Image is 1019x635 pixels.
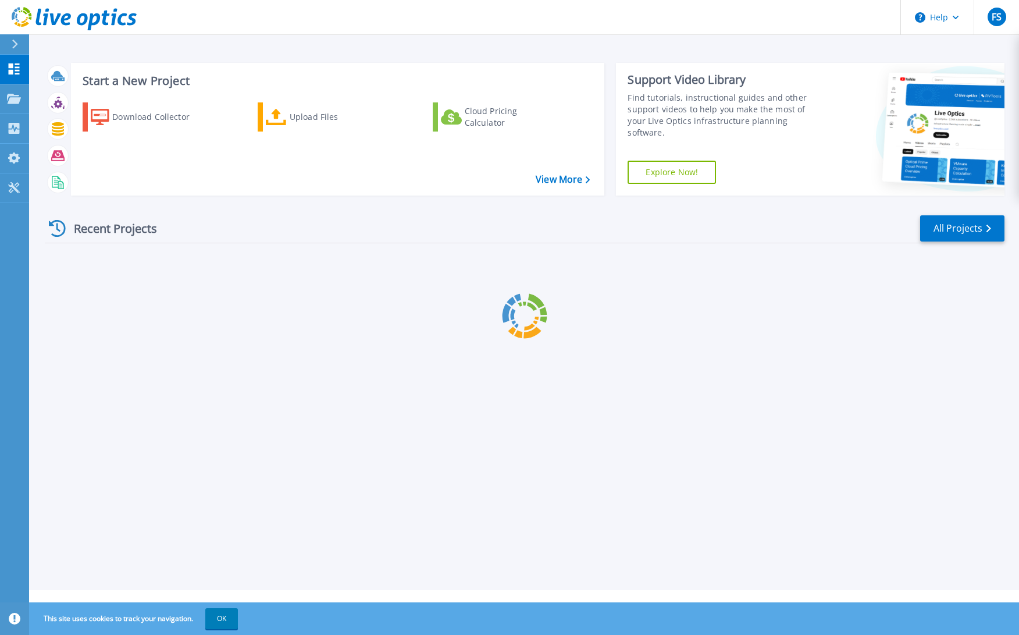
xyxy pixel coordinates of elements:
[628,92,824,139] div: Find tutorials, instructional guides and other support videos to help you make the most of your L...
[465,105,558,129] div: Cloud Pricing Calculator
[32,608,238,629] span: This site uses cookies to track your navigation.
[628,72,824,87] div: Support Video Library
[112,105,205,129] div: Download Collector
[45,214,173,243] div: Recent Projects
[258,102,387,132] a: Upload Files
[83,75,590,87] h3: Start a New Project
[992,12,1002,22] span: FS
[290,105,383,129] div: Upload Files
[920,215,1004,242] a: All Projects
[433,102,562,132] a: Cloud Pricing Calculator
[628,161,716,184] a: Explore Now!
[536,174,590,185] a: View More
[83,102,212,132] a: Download Collector
[205,608,238,629] button: OK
